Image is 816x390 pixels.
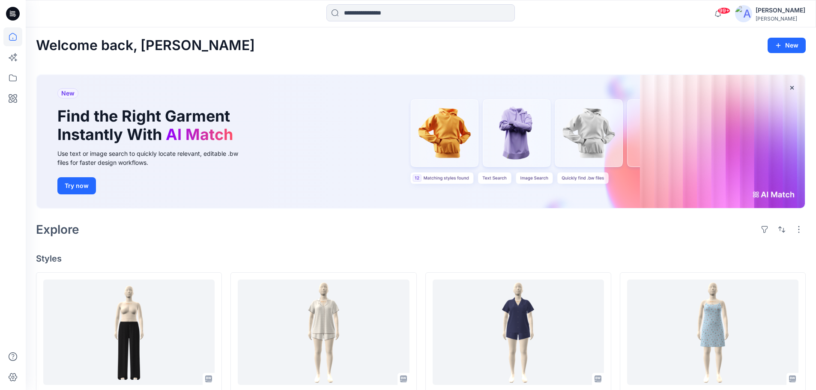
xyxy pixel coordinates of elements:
[61,88,75,98] span: New
[735,5,752,22] img: avatar
[57,177,96,194] button: Try now
[238,280,409,385] a: WM22602_Proto comment applied pattern_REV4
[36,223,79,236] h2: Explore
[43,280,215,385] a: WM22624_COLORWAY_REV1
[717,7,730,14] span: 99+
[756,5,805,15] div: [PERSON_NAME]
[57,107,237,144] h1: Find the Right Garment Instantly With
[36,253,806,264] h4: Styles
[433,280,604,385] a: WM22601_Proto comment applied pattern_REV5
[57,149,250,167] div: Use text or image search to quickly locate relevant, editable .bw files for faster design workflows.
[756,15,805,22] div: [PERSON_NAME]
[768,38,806,53] button: New
[166,125,233,144] span: AI Match
[627,280,798,385] a: WM32604 POINTELLE SHORT CHEMISE_COLORWAY_REV2
[36,38,255,54] h2: Welcome back, [PERSON_NAME]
